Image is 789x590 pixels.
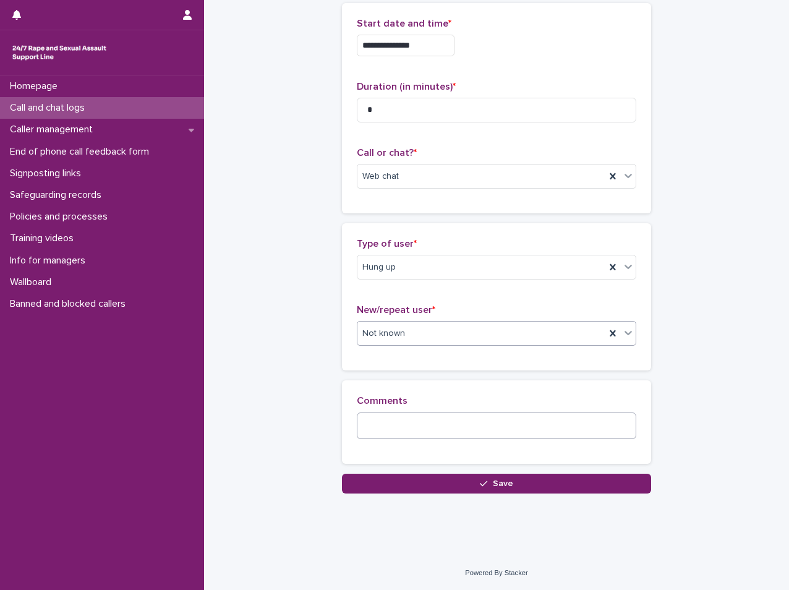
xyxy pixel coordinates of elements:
p: Banned and blocked callers [5,298,135,310]
span: Call or chat? [357,148,417,158]
p: Safeguarding records [5,189,111,201]
span: New/repeat user [357,305,435,315]
a: Powered By Stacker [465,569,527,576]
button: Save [342,474,651,494]
span: Comments [357,396,407,406]
span: Save [493,479,513,488]
p: Signposting links [5,168,91,179]
p: Policies and processes [5,211,117,223]
span: Web chat [362,170,399,183]
span: Not known [362,327,405,340]
span: Hung up [362,261,396,274]
p: Homepage [5,80,67,92]
p: Call and chat logs [5,102,95,114]
span: Type of user [357,239,417,249]
p: Caller management [5,124,103,135]
p: Wallboard [5,276,61,288]
p: Info for managers [5,255,95,267]
img: rhQMoQhaT3yELyF149Cw [10,40,109,65]
span: Duration (in minutes) [357,82,456,92]
span: Start date and time [357,19,451,28]
p: End of phone call feedback form [5,146,159,158]
p: Training videos [5,233,83,244]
